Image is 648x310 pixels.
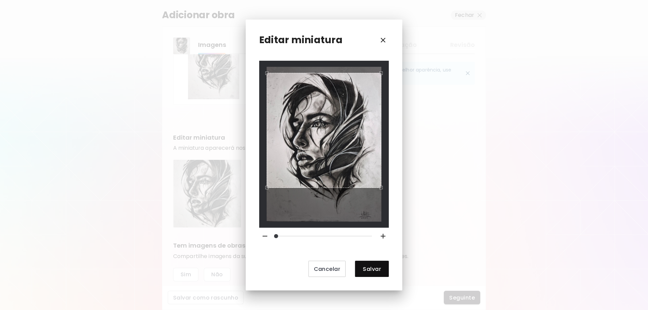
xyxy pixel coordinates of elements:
[267,73,381,188] div: Use the arrow keys to move the crop selection area
[314,265,341,273] span: Cancelar
[355,261,389,277] button: Salvar
[259,33,343,47] p: Editar miniatura
[308,261,346,277] button: Cancelar
[267,67,381,222] img: Crop
[360,265,383,273] span: Salvar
